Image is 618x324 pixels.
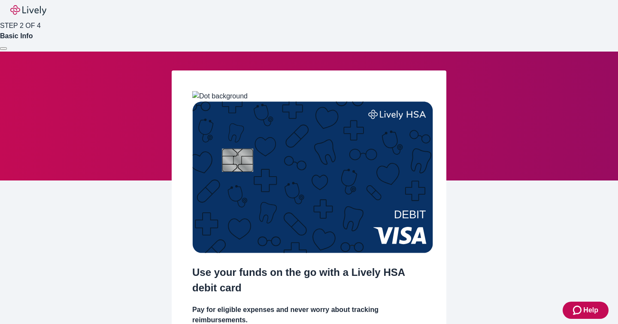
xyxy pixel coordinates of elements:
[563,302,609,319] button: Zendesk support iconHelp
[192,91,248,101] img: Dot background
[192,265,426,296] h2: Use your funds on the go with a Lively HSA debit card
[10,5,46,15] img: Lively
[573,305,583,315] svg: Zendesk support icon
[192,101,433,253] img: Debit card
[583,305,598,315] span: Help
